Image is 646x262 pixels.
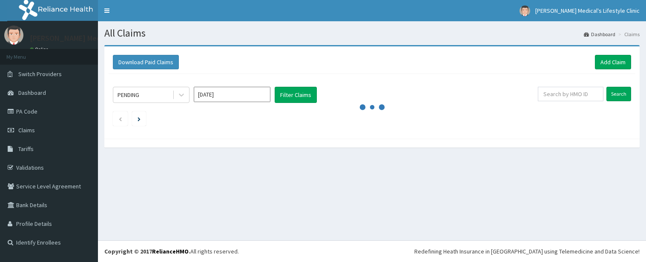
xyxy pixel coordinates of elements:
[520,6,530,16] img: User Image
[30,46,50,52] a: Online
[118,115,122,122] a: Previous page
[4,26,23,45] img: User Image
[98,240,646,262] footer: All rights reserved.
[18,145,34,153] span: Tariffs
[275,87,317,103] button: Filter Claims
[113,55,179,69] button: Download Paid Claims
[595,55,631,69] a: Add Claim
[18,89,46,97] span: Dashboard
[606,87,631,101] input: Search
[18,70,62,78] span: Switch Providers
[138,115,141,122] a: Next page
[104,248,190,255] strong: Copyright © 2017 .
[535,7,640,14] span: [PERSON_NAME] Medical's Lifestyle Clinic
[538,87,603,101] input: Search by HMO ID
[18,126,35,134] span: Claims
[194,87,270,102] input: Select Month and Year
[616,31,640,38] li: Claims
[104,28,640,39] h1: All Claims
[152,248,189,255] a: RelianceHMO
[584,31,615,38] a: Dashboard
[30,34,169,42] p: [PERSON_NAME] Medical's Lifestyle Clinic
[118,91,139,99] div: PENDING
[359,94,385,120] svg: audio-loading
[414,247,640,256] div: Redefining Heath Insurance in [GEOGRAPHIC_DATA] using Telemedicine and Data Science!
